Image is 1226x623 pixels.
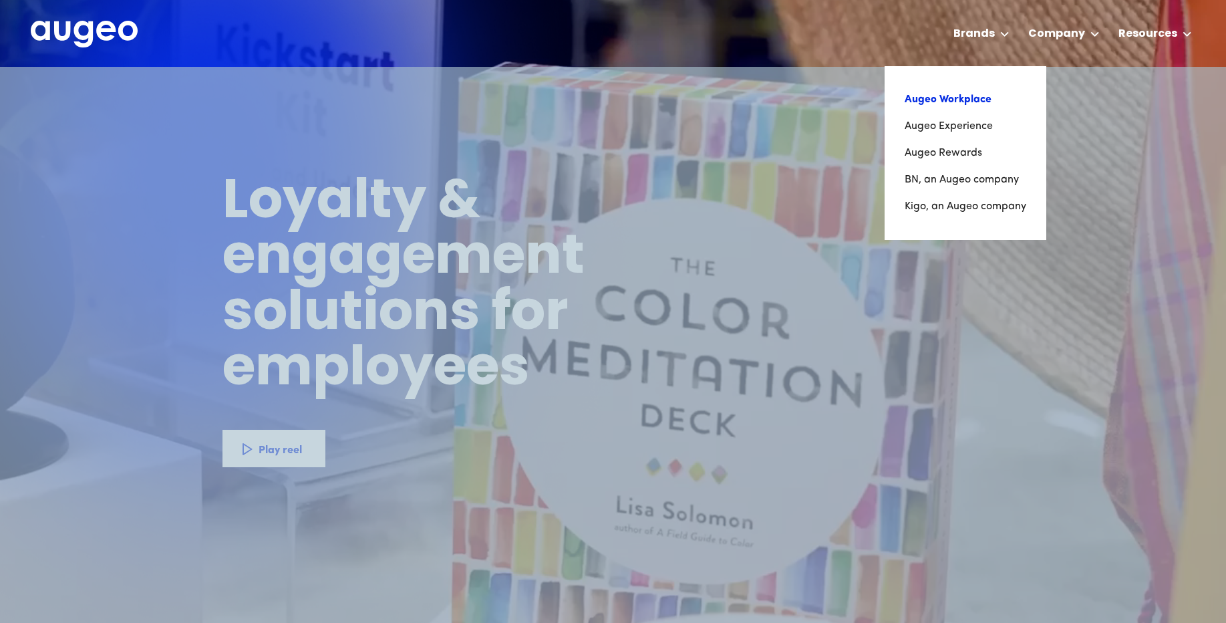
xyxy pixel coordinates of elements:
a: Augeo Experience [905,113,1026,140]
nav: Brands [885,66,1046,240]
div: Resources [1118,26,1177,42]
a: home [31,21,138,49]
img: Augeo's full logo in white. [31,21,138,48]
a: Augeo Workplace [905,86,1026,113]
a: BN, an Augeo company [905,166,1026,193]
div: Brands [953,26,995,42]
a: Augeo Rewards [905,140,1026,166]
div: Company [1028,26,1085,42]
a: Kigo, an Augeo company [905,193,1026,220]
